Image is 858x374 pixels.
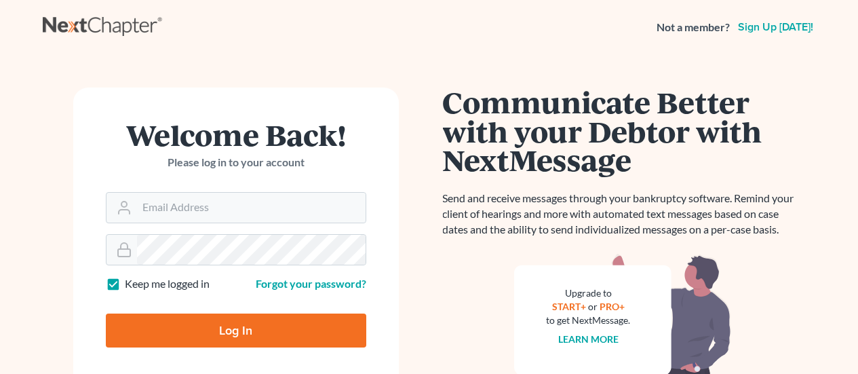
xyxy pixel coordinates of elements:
a: Forgot your password? [256,277,366,290]
a: START+ [552,301,586,312]
h1: Communicate Better with your Debtor with NextMessage [443,88,802,174]
p: Please log in to your account [106,155,366,170]
span: or [588,301,598,312]
div: Upgrade to [547,286,631,300]
a: Sign up [DATE]! [735,22,816,33]
a: Learn more [558,333,619,345]
strong: Not a member? [657,20,730,35]
p: Send and receive messages through your bankruptcy software. Remind your client of hearings and mo... [443,191,802,238]
input: Log In [106,314,366,348]
a: PRO+ [600,301,625,312]
div: to get NextMessage. [547,314,631,327]
label: Keep me logged in [125,276,210,292]
h1: Welcome Back! [106,120,366,149]
input: Email Address [137,193,366,223]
